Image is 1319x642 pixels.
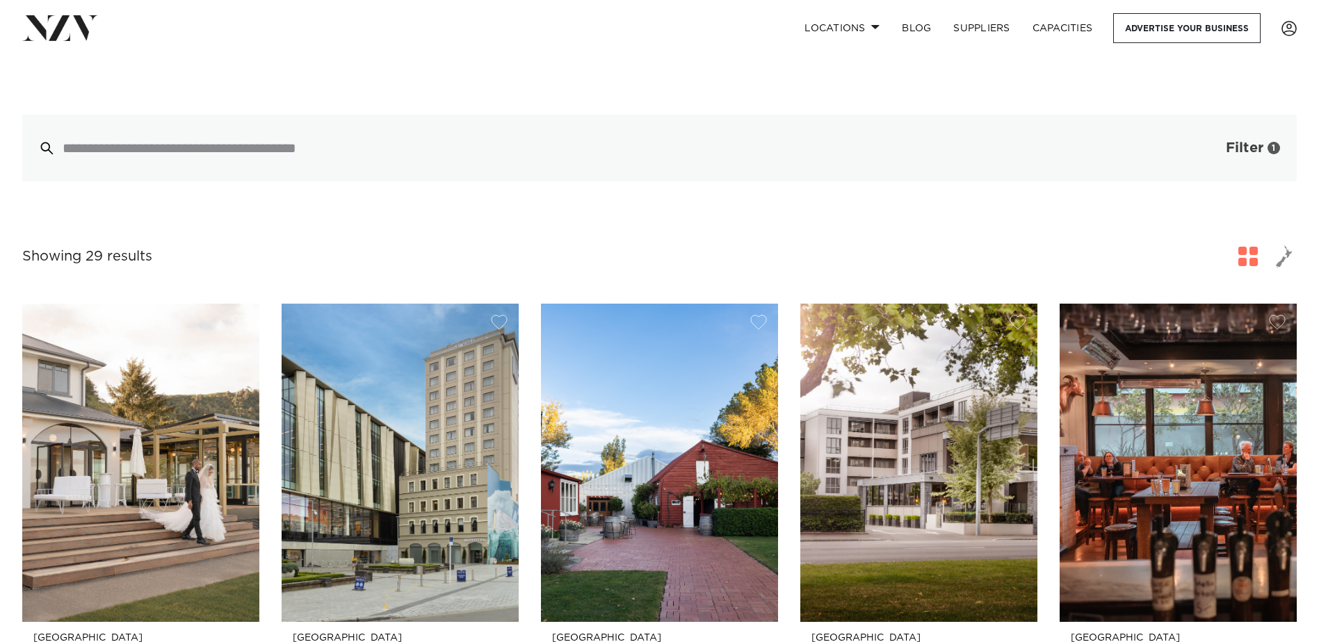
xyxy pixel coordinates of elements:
a: Advertise your business [1113,13,1261,43]
span: Filter [1226,141,1263,155]
a: Capacities [1021,13,1104,43]
div: Showing 29 results [22,246,152,267]
a: Locations [793,13,891,43]
div: 1 [1268,142,1280,154]
a: SUPPLIERS [942,13,1021,43]
a: BLOG [891,13,942,43]
img: nzv-logo.png [22,15,98,40]
button: Filter1 [1181,115,1297,181]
